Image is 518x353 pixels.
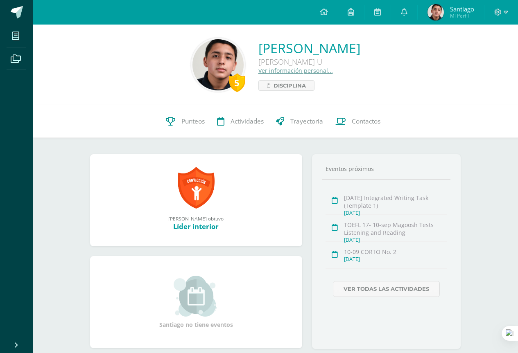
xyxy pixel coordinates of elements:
div: [PERSON_NAME] U [258,57,360,67]
img: c986d1b57b5e37f432c7a0052d830c9c.png [192,39,244,90]
div: 5 [229,73,245,92]
a: Disciplina [258,80,314,91]
div: 10-09 CORTO No. 2 [344,248,447,256]
div: [DATE] Integrated Writing Task (Template 1) [344,194,447,209]
a: Trayectoria [270,105,329,138]
div: Eventos próximos [322,165,450,173]
div: [DATE] [344,236,447,243]
span: Punteos [181,117,205,126]
div: Líder interior [98,222,294,231]
a: Punteos [160,105,211,138]
span: Actividades [231,117,264,126]
a: [PERSON_NAME] [258,39,360,57]
span: Disciplina [274,81,306,90]
span: Trayectoria [290,117,323,126]
a: Ver todas las actividades [333,281,440,297]
a: Ver información personal... [258,67,333,74]
a: Contactos [329,105,387,138]
span: Santiago [450,5,474,13]
div: [PERSON_NAME] obtuvo [98,215,294,222]
div: [DATE] [344,209,447,216]
div: TOEFL 17- 10-sep Magoosh Tests Listening and Reading [344,221,447,236]
div: Santiago no tiene eventos [155,276,237,328]
img: event_small.png [174,276,218,317]
span: Mi Perfil [450,12,474,19]
span: Contactos [352,117,380,126]
div: [DATE] [344,256,447,263]
img: b81a375a2ba29ccfbe84947ecc58dfa2.png [428,4,444,20]
a: Actividades [211,105,270,138]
